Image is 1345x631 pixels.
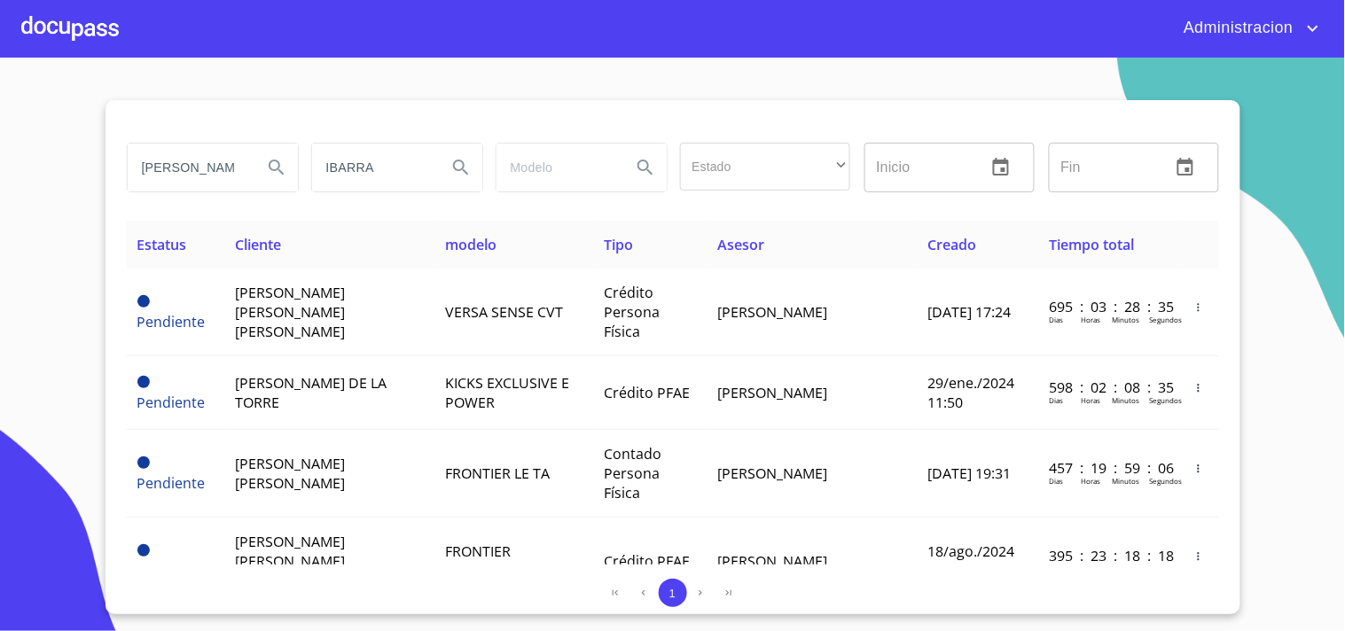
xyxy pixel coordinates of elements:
span: [DATE] 19:31 [927,464,1011,483]
p: Dias [1049,315,1063,324]
span: Pendiente [137,295,150,308]
span: [PERSON_NAME] [PERSON_NAME] [236,454,346,493]
input: search [497,144,617,191]
span: Pendiente [137,473,206,493]
span: Cliente [236,235,282,254]
p: 695 : 03 : 28 : 35 [1049,297,1169,316]
span: Pendiente [137,312,206,331]
p: 598 : 02 : 08 : 35 [1049,378,1169,397]
span: Asesor [717,235,764,254]
p: 457 : 19 : 59 : 06 [1049,458,1169,478]
span: Creado [927,235,976,254]
p: 395 : 23 : 18 : 18 [1049,546,1169,565]
div: ​ [680,143,850,191]
p: Minutos [1112,476,1139,486]
span: Tiempo total [1049,235,1134,254]
span: [PERSON_NAME] [717,464,827,483]
p: Horas [1081,476,1100,486]
p: Segundos [1149,564,1182,573]
span: KICKS EXCLUSIVE E POWER [446,373,570,412]
button: Search [440,146,482,189]
p: Dias [1049,395,1063,405]
span: Pendiente [137,456,150,469]
button: 1 [659,579,687,607]
span: Administracion [1170,14,1302,43]
p: Segundos [1149,395,1182,405]
p: Horas [1081,564,1100,573]
span: [PERSON_NAME] DE LA TORRE [236,373,387,412]
p: Dias [1049,564,1063,573]
input: search [128,144,248,191]
button: Search [255,146,298,189]
span: Crédito PFAE [604,383,690,402]
span: 29/ene./2024 11:50 [927,373,1014,412]
span: Pendiente [137,376,150,388]
span: modelo [446,235,497,254]
p: Segundos [1149,476,1182,486]
button: account of current user [1170,14,1324,43]
span: [PERSON_NAME] [717,383,827,402]
p: Horas [1081,315,1100,324]
p: Minutos [1112,395,1139,405]
p: Dias [1049,476,1063,486]
span: VERSA SENSE CVT [446,302,564,322]
span: [PERSON_NAME] [PERSON_NAME] [PERSON_NAME] [236,532,346,590]
span: [PERSON_NAME] [717,551,827,571]
span: [PERSON_NAME] [PERSON_NAME] [PERSON_NAME] [236,283,346,341]
input: search [312,144,433,191]
span: Contado Persona Física [604,444,661,502]
span: Pendiente [137,393,206,412]
span: FRONTIER PLATINUM LE TA [446,541,555,580]
span: FRONTIER LE TA [446,464,551,483]
span: Pendiente [137,544,150,557]
span: Crédito Persona Física [604,283,660,341]
span: 1 [669,587,676,600]
p: Minutos [1112,564,1139,573]
span: 18/ago./2024 20:19 [927,541,1014,580]
p: Horas [1081,395,1100,405]
span: Crédito PFAE [604,551,690,571]
button: Search [624,146,667,189]
span: [DATE] 17:24 [927,302,1011,322]
span: Estatus [137,235,187,254]
span: [PERSON_NAME] [717,302,827,322]
span: Tipo [604,235,633,254]
p: Minutos [1112,315,1139,324]
span: Pendiente [137,561,206,580]
p: Segundos [1149,315,1182,324]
